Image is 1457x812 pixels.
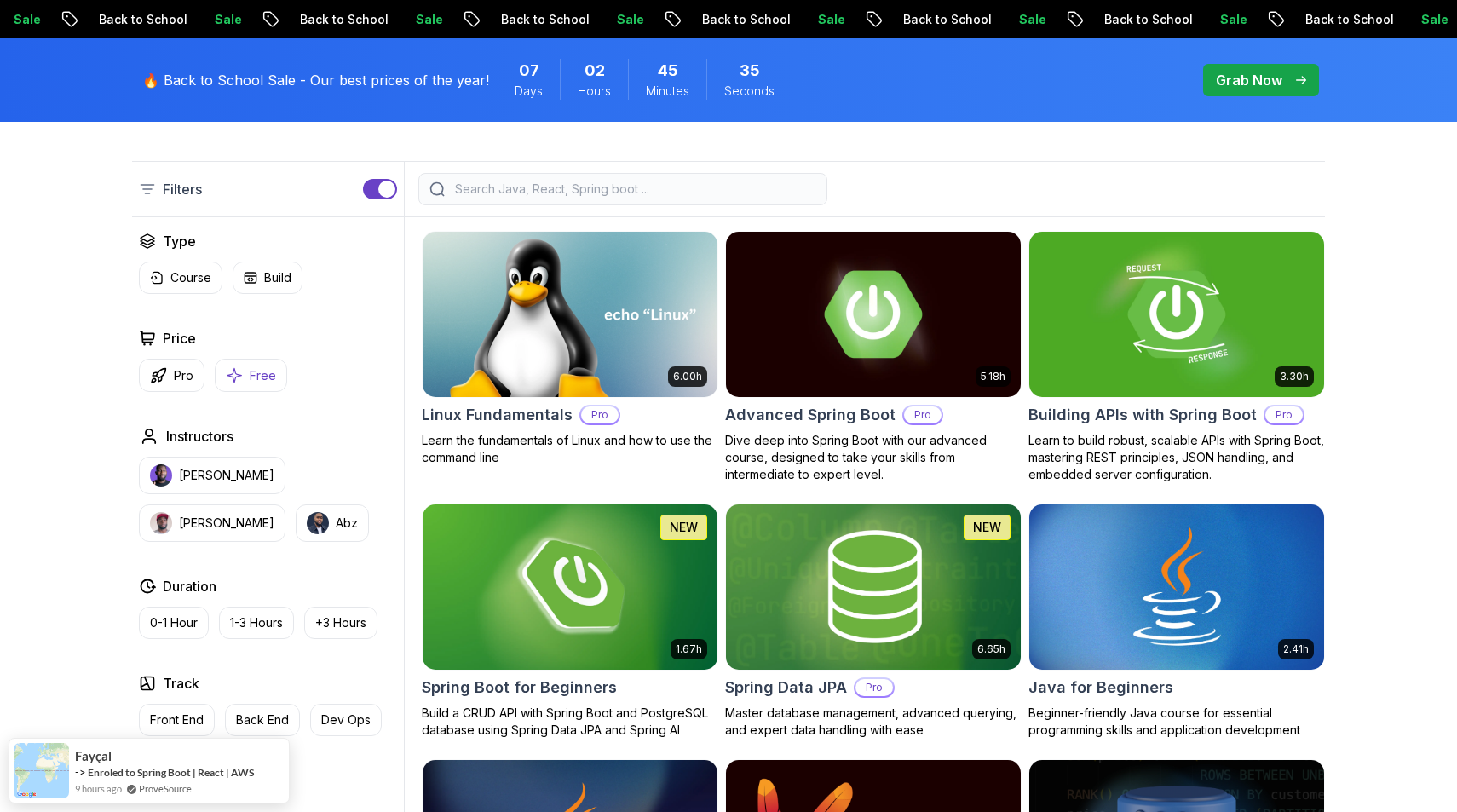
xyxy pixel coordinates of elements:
[139,262,222,294] button: Course
[142,70,489,90] p: 🔥 Back to School Sale - Our best prices of the year!
[233,262,302,294] button: Build
[1028,504,1325,739] a: Java for Beginners card2.41hJava for BeginnersBeginner-friendly Java course for essential program...
[422,504,718,739] a: Spring Boot for Beginners card1.67hNEWSpring Boot for BeginnersBuild a CRUD API with Spring Boot ...
[14,743,69,798] img: provesource social proof notification image
[725,676,847,700] h2: Spring Data JPA
[163,231,196,251] h2: Type
[1028,403,1257,427] h2: Building APIs with Spring Boot
[422,705,718,739] p: Build a CRUD API with Spring Boot and PostgreSQL database using Spring Data JPA and Spring AI
[179,515,274,532] p: [PERSON_NAME]
[1028,231,1325,483] a: Building APIs with Spring Boot card3.30hBuilding APIs with Spring BootProLearn to build robust, s...
[585,59,605,83] span: 2 Hours
[1029,504,1324,670] img: Java for Beginners card
[150,464,172,487] img: instructor img
[515,83,543,100] span: Days
[139,504,285,542] button: instructor img[PERSON_NAME]
[139,607,209,639] button: 0-1 Hour
[336,515,358,532] p: Abz
[800,11,916,28] p: Back to School
[313,11,367,28] p: Sale
[452,181,816,198] input: Search Java, React, Spring boot ...
[422,676,617,700] h2: Spring Boot for Beginners
[676,642,702,656] p: 1.67h
[973,519,1001,536] p: NEW
[112,11,166,28] p: Sale
[1029,232,1324,397] img: Building APIs with Spring Boot card
[315,614,366,631] p: +3 Hours
[904,406,942,423] p: Pro
[1028,676,1173,700] h2: Java for Beginners
[174,367,193,384] p: Pro
[977,642,1005,656] p: 6.65h
[1280,370,1309,383] p: 3.30h
[225,704,300,736] button: Back End
[163,179,202,199] p: Filters
[75,781,122,796] span: 9 hours ago
[725,504,1022,739] a: Spring Data JPA card6.65hNEWSpring Data JPAProMaster database management, advanced querying, and ...
[725,231,1022,483] a: Advanced Spring Boot card5.18hAdvanced Spring BootProDive deep into Spring Boot with our advanced...
[423,504,717,670] img: Spring Boot for Beginners card
[166,426,233,446] h2: Instructors
[725,705,1022,739] p: Master database management, advanced querying, and expert data handling with ease
[163,673,199,694] h2: Track
[139,359,204,392] button: Pro
[599,11,715,28] p: Back to School
[398,11,514,28] p: Back to School
[163,328,196,348] h2: Price
[981,370,1005,383] p: 5.18h
[1117,11,1172,28] p: Sale
[296,504,369,542] button: instructor imgAbz
[230,614,283,631] p: 1-3 Hours
[250,367,276,384] p: Free
[422,403,573,427] h2: Linux Fundamentals
[219,607,294,639] button: 1-3 Hours
[1028,705,1325,739] p: Beginner-friendly Java course for essential programming skills and application development
[236,711,289,728] p: Back End
[197,11,313,28] p: Back to School
[307,512,329,534] img: instructor img
[1265,406,1303,423] p: Pro
[139,781,192,796] a: ProveSource
[514,11,568,28] p: Sale
[673,370,702,383] p: 6.00h
[423,232,717,397] img: Linux Fundamentals card
[75,749,112,763] span: Fayçal
[1001,11,1117,28] p: Back to School
[1202,11,1318,28] p: Back to School
[215,359,287,392] button: Free
[658,59,678,83] span: 45 Minutes
[150,614,198,631] p: 0-1 Hour
[724,83,775,100] span: Seconds
[150,711,204,728] p: Front End
[163,576,216,596] h2: Duration
[304,607,377,639] button: +3 Hours
[179,467,274,484] p: [PERSON_NAME]
[422,432,718,466] p: Learn the fundamentals of Linux and how to use the command line
[1283,642,1309,656] p: 2.41h
[170,269,211,286] p: Course
[578,83,611,100] span: Hours
[916,11,970,28] p: Sale
[1318,11,1373,28] p: Sale
[726,232,1021,397] img: Advanced Spring Boot card
[75,765,86,779] span: ->
[310,704,382,736] button: Dev Ops
[1216,70,1282,90] p: Grab Now
[646,83,689,100] span: Minutes
[150,512,172,534] img: instructor img
[670,519,698,536] p: NEW
[139,704,215,736] button: Front End
[139,457,285,494] button: instructor img[PERSON_NAME]
[725,403,896,427] h2: Advanced Spring Boot
[321,711,371,728] p: Dev Ops
[726,504,1021,670] img: Spring Data JPA card
[715,11,769,28] p: Sale
[581,406,619,423] p: Pro
[855,679,893,696] p: Pro
[1028,432,1325,483] p: Learn to build robust, scalable APIs with Spring Boot, mastering REST principles, JSON handling, ...
[519,59,539,83] span: 7 Days
[264,269,291,286] p: Build
[88,766,254,779] a: Enroled to Spring Boot | React | AWS
[422,231,718,466] a: Linux Fundamentals card6.00hLinux FundamentalsProLearn the fundamentals of Linux and how to use t...
[725,432,1022,483] p: Dive deep into Spring Boot with our advanced course, designed to take your skills from intermedia...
